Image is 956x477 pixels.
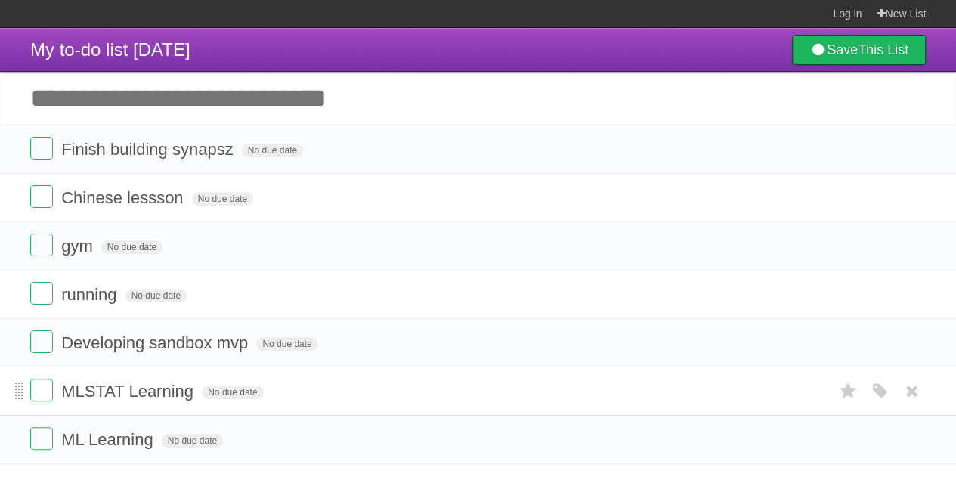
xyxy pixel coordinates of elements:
span: MLSTAT Learning [61,382,197,401]
span: No due date [256,337,317,351]
span: No due date [162,434,223,448]
label: Done [30,185,53,208]
label: Done [30,427,53,450]
span: My to-do list [DATE] [30,39,190,60]
a: SaveThis List [792,35,926,65]
span: running [61,285,120,304]
span: Chinese lessson [61,188,187,207]
span: No due date [125,289,187,302]
label: Done [30,330,53,353]
label: Done [30,379,53,401]
span: gym [61,237,97,256]
span: No due date [242,144,303,157]
b: This List [858,42,908,57]
span: Developing sandbox mvp [61,333,252,352]
span: Finish building synapsz [61,140,237,159]
label: Done [30,282,53,305]
span: No due date [101,240,162,254]
label: Done [30,234,53,256]
label: Star task [834,379,862,404]
label: Done [30,137,53,160]
span: No due date [192,192,253,206]
span: ML Learning [61,430,156,449]
span: No due date [202,386,263,399]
